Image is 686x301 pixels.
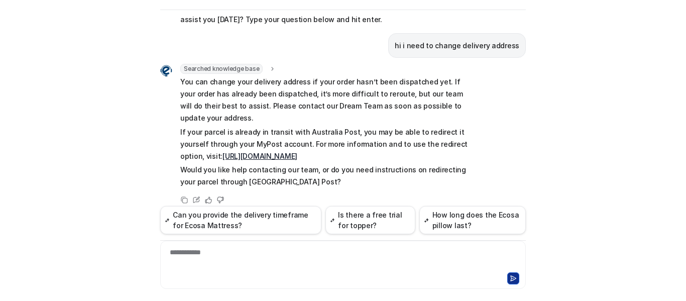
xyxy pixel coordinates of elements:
p: Would you like help contacting our team, or do you need instructions on redirecting your parcel t... [180,164,474,188]
p: hi i need to change delivery address [395,40,519,52]
img: Widget [160,65,172,77]
button: How long does the Ecosa pillow last? [419,206,526,234]
button: Is there a free trial for topper? [325,206,415,234]
p: If your parcel is already in transit with Australia Post, you may be able to redirect it yourself... [180,126,474,162]
button: Can you provide the delivery timeframe for Ecosa Mattress? [160,206,321,234]
p: You can change your delivery address if your order hasn’t been dispatched yet. If your order has ... [180,76,474,124]
a: [URL][DOMAIN_NAME] [222,152,297,160]
span: Searched knowledge base [180,64,263,74]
